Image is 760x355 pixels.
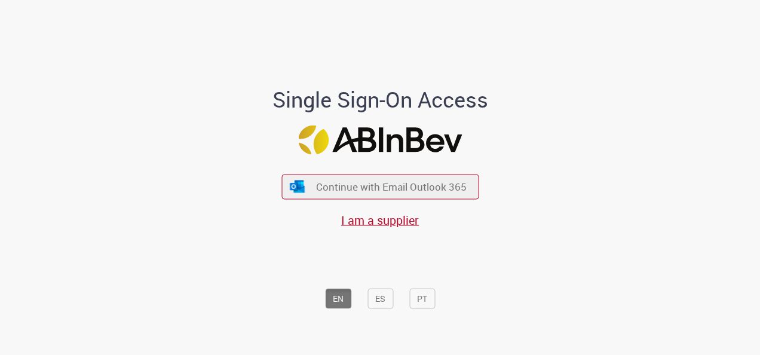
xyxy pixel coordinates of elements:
[325,288,351,308] button: EN
[289,180,306,192] img: ícone Azure/Microsoft 360
[281,175,479,199] button: ícone Azure/Microsoft 360 Continue with Email Outlook 365
[341,212,419,228] a: I am a supplier
[367,288,393,308] button: ES
[316,180,467,194] span: Continue with Email Outlook 365
[214,87,546,111] h1: Single Sign-On Access
[409,288,435,308] button: PT
[298,126,462,155] img: Logo ABInBev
